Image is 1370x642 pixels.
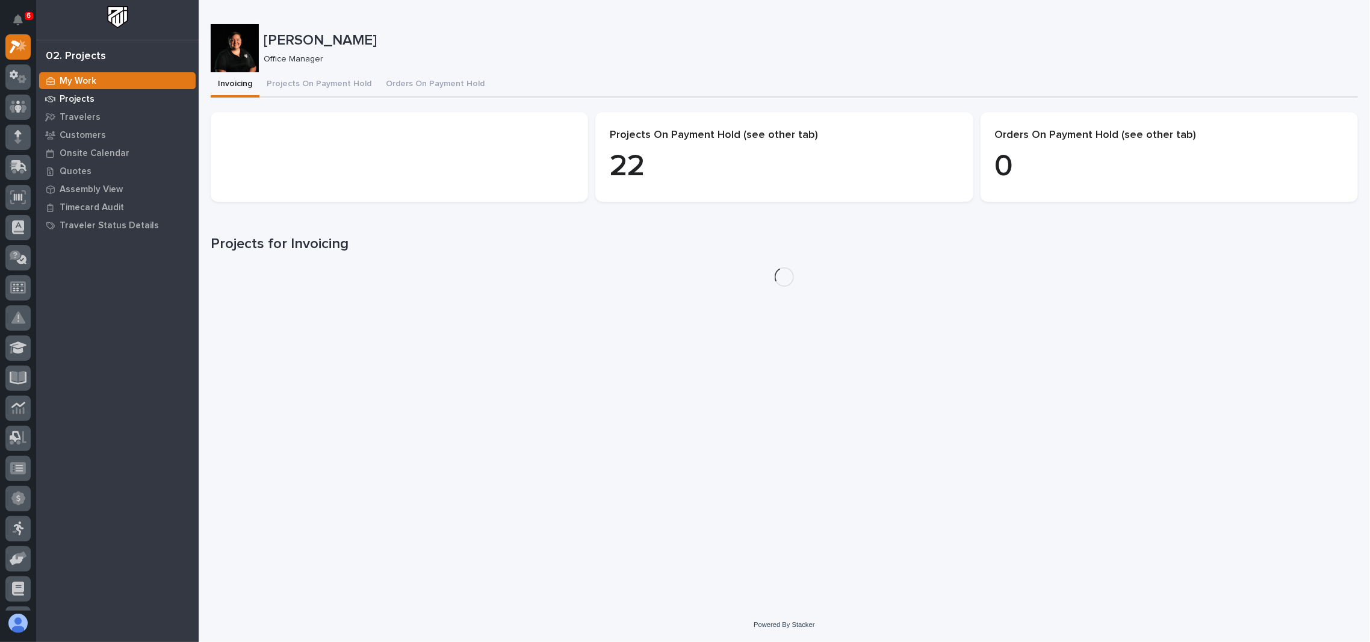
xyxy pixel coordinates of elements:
[36,126,199,144] a: Customers
[264,54,1348,64] p: Office Manager
[36,90,199,108] a: Projects
[610,149,958,185] p: 22
[60,76,96,87] p: My Work
[36,162,199,180] a: Quotes
[5,7,31,33] button: Notifications
[36,216,199,234] a: Traveler Status Details
[36,144,199,162] a: Onsite Calendar
[60,166,91,177] p: Quotes
[60,184,123,195] p: Assembly View
[211,72,259,98] button: Invoicing
[36,198,199,216] a: Timecard Audit
[211,235,1358,253] h1: Projects for Invoicing
[995,149,1344,185] p: 0
[259,72,379,98] button: Projects On Payment Hold
[60,202,124,213] p: Timecard Audit
[107,6,129,28] img: Workspace Logo
[36,72,199,90] a: My Work
[60,220,159,231] p: Traveler Status Details
[264,32,1353,49] p: [PERSON_NAME]
[36,108,199,126] a: Travelers
[15,14,31,34] div: Notifications6
[5,611,31,636] button: users-avatar
[60,148,129,159] p: Onsite Calendar
[995,129,1344,142] p: Orders On Payment Hold (see other tab)
[60,130,106,141] p: Customers
[60,112,101,123] p: Travelers
[36,180,199,198] a: Assembly View
[46,50,106,63] div: 02. Projects
[26,11,31,20] p: 6
[610,129,958,142] p: Projects On Payment Hold (see other tab)
[754,621,814,628] a: Powered By Stacker
[60,94,95,105] p: Projects
[379,72,492,98] button: Orders On Payment Hold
